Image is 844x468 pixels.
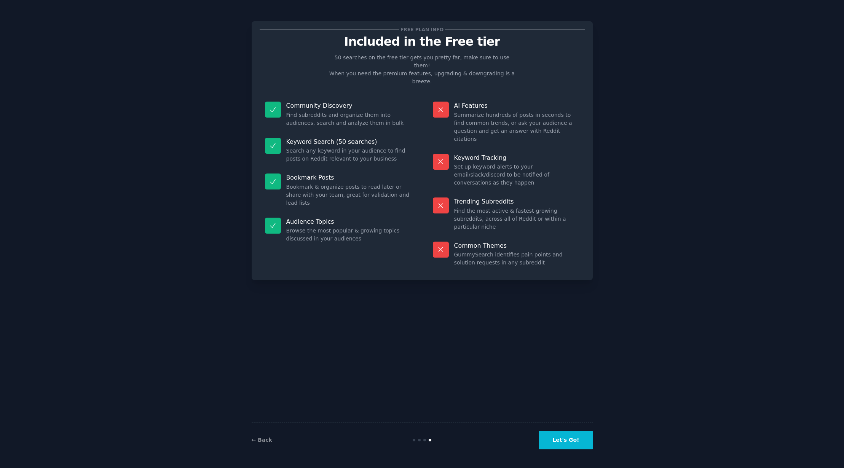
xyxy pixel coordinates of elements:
p: 50 searches on the free tier gets you pretty far, make sure to use them! When you need the premiu... [326,54,518,86]
dd: Set up keyword alerts to your email/slack/discord to be notified of conversations as they happen [454,163,579,187]
button: Let's Go! [539,431,592,449]
span: Free plan info [399,25,445,33]
dd: Browse the most popular & growing topics discussed in your audiences [286,227,412,243]
p: Included in the Free tier [260,35,585,48]
p: Audience Topics [286,218,412,226]
dd: Find the most active & fastest-growing subreddits, across all of Reddit or within a particular niche [454,207,579,231]
p: Community Discovery [286,102,412,110]
a: ← Back [252,437,272,443]
p: Trending Subreddits [454,197,579,205]
dd: GummySearch identifies pain points and solution requests in any subreddit [454,251,579,267]
dd: Bookmark & organize posts to read later or share with your team, great for validation and lead lists [286,183,412,207]
dd: Search any keyword in your audience to find posts on Reddit relevant to your business [286,147,412,163]
p: Common Themes [454,242,579,250]
p: Bookmark Posts [286,174,412,181]
p: AI Features [454,102,579,110]
p: Keyword Tracking [454,154,579,162]
dd: Summarize hundreds of posts in seconds to find common trends, or ask your audience a question and... [454,111,579,143]
p: Keyword Search (50 searches) [286,138,412,146]
dd: Find subreddits and organize them into audiences, search and analyze them in bulk [286,111,412,127]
